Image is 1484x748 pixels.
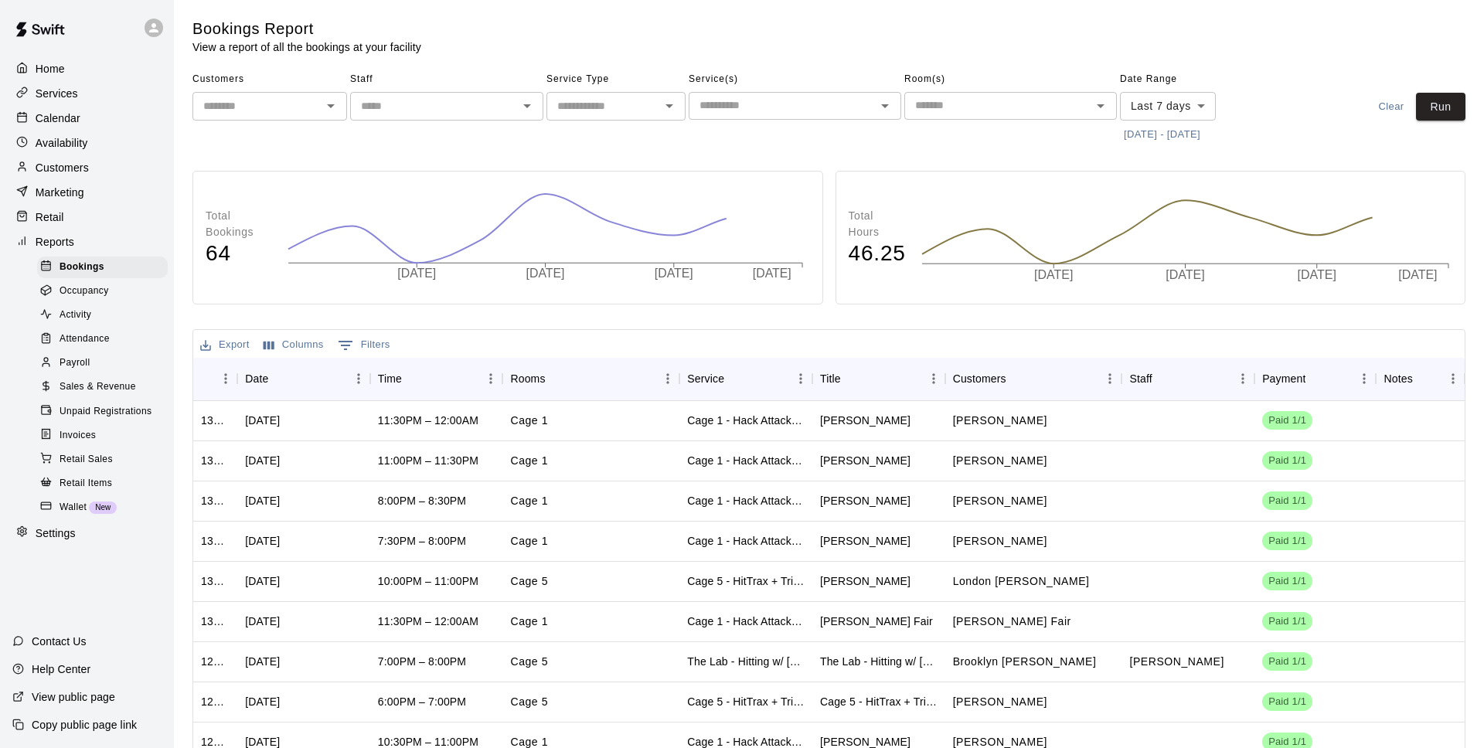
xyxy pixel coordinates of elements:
[687,493,805,508] div: Cage 1 - Hack Attack (Automatic)
[874,95,896,117] button: Open
[245,533,280,549] div: Thu, Aug 14, 2025
[1416,93,1465,121] button: Run
[37,399,174,423] a: Unpaid Registrations
[1262,534,1312,549] span: Paid 1/1
[687,453,805,468] div: Cage 1 - Hack Attack (Automatic)
[820,614,933,629] div: Ava Cabrera Fair
[37,328,174,352] a: Attendance
[37,352,168,374] div: Payroll
[724,368,746,389] button: Sort
[820,453,910,468] div: Raul Diaz
[1262,454,1312,468] span: Paid 1/1
[657,267,696,280] tspan: [DATE]
[245,694,280,709] div: Wed, Aug 13, 2025
[820,533,910,549] div: Arianna Carlos
[12,107,162,130] a: Calendar
[1262,574,1312,589] span: Paid 1/1
[36,525,76,541] p: Settings
[953,533,1047,549] p: Arianna Carlos
[32,717,137,733] p: Copy public page link
[37,304,174,328] a: Activity
[320,95,342,117] button: Open
[1090,95,1111,117] button: Open
[1120,92,1216,121] div: Last 7 days
[201,654,230,669] div: 1298287
[12,230,162,253] a: Reports
[402,368,424,389] button: Sort
[953,573,1090,590] p: London Mills
[820,357,841,400] div: Title
[922,367,945,390] button: Menu
[510,533,548,549] p: Cage 1
[60,428,96,444] span: Invoices
[32,634,87,649] p: Contact Us
[193,357,237,400] div: ID
[12,131,162,155] a: Availability
[378,413,478,428] div: 11:30PM – 12:00AM
[378,357,402,400] div: Time
[789,367,812,390] button: Menu
[1120,67,1255,92] span: Date Range
[268,368,290,389] button: Sort
[1166,268,1204,281] tspan: [DATE]
[820,573,910,589] div: Jackie Mills
[479,367,502,390] button: Menu
[378,654,466,669] div: 7:00PM – 8:00PM
[687,573,805,589] div: Cage 5 - HitTrax + Triple Play (Automatic)
[849,240,906,267] h4: 46.25
[201,413,230,428] div: 1309508
[37,257,168,278] div: Bookings
[60,379,136,395] span: Sales & Revenue
[953,654,1097,670] p: Brooklyn Orozco
[37,471,174,495] a: Retail Items
[12,156,162,179] a: Customers
[398,267,437,280] tspan: [DATE]
[659,95,680,117] button: Open
[1262,695,1312,709] span: Paid 1/1
[820,493,910,508] div: Arianna Carlos
[1122,357,1254,400] div: Staff
[245,413,280,428] div: Thu, Aug 14, 2025
[60,331,110,347] span: Attendance
[1152,368,1174,389] button: Sort
[1006,368,1028,389] button: Sort
[687,654,805,669] div: The Lab - Hitting w/ Kailee Powell
[206,208,272,240] p: Total Bookings
[12,522,162,545] div: Settings
[953,493,1047,509] p: Arianna Carlos
[37,304,168,326] div: Activity
[510,493,548,509] p: Cage 1
[1305,368,1327,389] button: Sort
[245,614,280,629] div: Fri, Aug 15, 2025
[192,39,421,55] p: View a report of all the bookings at your facility
[201,573,230,589] div: 1305209
[528,267,567,280] tspan: [DATE]
[36,61,65,76] p: Home
[245,453,280,468] div: Thu, Aug 14, 2025
[546,67,686,92] span: Service Type
[378,493,466,508] div: 8:00PM – 8:30PM
[1254,357,1376,400] div: Payment
[60,355,90,371] span: Payroll
[37,352,174,376] a: Payroll
[1129,357,1152,400] div: Staff
[36,135,88,151] p: Availability
[1262,413,1312,428] span: Paid 1/1
[36,110,80,126] p: Calendar
[60,308,91,323] span: Activity
[37,279,174,303] a: Occupancy
[1262,494,1312,508] span: Paid 1/1
[510,453,548,469] p: Cage 1
[245,493,280,508] div: Thu, Aug 14, 2025
[37,255,174,279] a: Bookings
[510,694,548,710] p: Cage 5
[1120,123,1204,147] button: [DATE] - [DATE]
[1297,268,1336,281] tspan: [DATE]
[687,533,805,549] div: Cage 1 - Hack Attack (Automatic)
[245,357,268,400] div: Date
[196,333,254,357] button: Export
[953,413,1047,429] p: Elyssé Diaz
[546,368,567,389] button: Sort
[89,503,117,512] span: New
[1441,367,1465,390] button: Menu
